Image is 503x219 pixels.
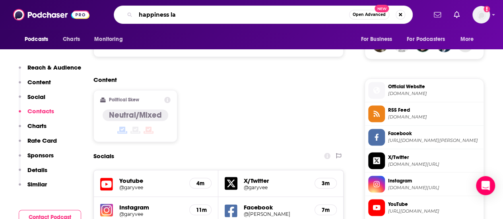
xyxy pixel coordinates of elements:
[476,176,495,195] div: Open Intercom Messenger
[119,176,183,184] h5: Youtube
[27,151,54,159] p: Sponsors
[368,176,480,192] a: Instagram[DOMAIN_NAME][URL]
[19,122,47,137] button: Charts
[388,184,480,190] span: instagram.com/garyvee
[27,122,47,130] p: Charts
[19,32,58,47] button: open menu
[93,76,337,83] h2: Content
[472,6,490,23] img: User Profile
[19,137,57,151] button: Rate Card
[451,8,463,21] a: Show notifications dropdown
[109,110,162,120] h4: Neutral/Mixed
[361,34,392,45] span: For Business
[388,83,480,90] span: Official Website
[27,93,45,101] p: Social
[388,114,480,120] span: anchor.fm
[407,34,445,45] span: For Podcasters
[136,8,349,21] input: Search podcasts, credits, & more...
[472,6,490,23] button: Show profile menu
[89,32,133,47] button: open menu
[25,34,48,45] span: Podcasts
[388,161,480,167] span: twitter.com/garyvee
[119,184,183,190] a: @garyvee
[100,203,113,216] img: iconImage
[196,180,205,186] h5: 4m
[460,34,474,45] span: More
[472,6,490,23] span: Logged in as gabrielle.gantz
[27,78,51,86] p: Content
[27,180,47,188] p: Similar
[353,13,386,17] span: Open Advanced
[244,176,308,184] h5: X/Twitter
[19,78,51,93] button: Content
[119,203,183,211] h5: Instagram
[368,152,480,169] a: X/Twitter[DOMAIN_NAME][URL]
[114,6,413,24] div: Search podcasts, credits, & more...
[19,107,54,122] button: Contacts
[27,137,57,144] p: Rate Card
[13,7,89,22] img: Podchaser - Follow, Share and Rate Podcasts
[94,34,122,45] span: Monitoring
[455,32,484,47] button: open menu
[321,206,330,213] h5: 7m
[388,138,480,143] span: https://www.facebook.com/gary
[27,166,47,174] p: Details
[368,82,480,99] a: Official Website[DOMAIN_NAME]
[402,32,456,47] button: open menu
[244,184,308,190] a: @garyvee
[109,97,139,103] h2: Political Skew
[119,211,183,217] a: @garyvee
[93,148,114,163] h2: Socials
[349,10,389,19] button: Open AdvancedNew
[19,64,81,78] button: Reach & Audience
[321,180,330,186] h5: 3m
[484,6,490,12] svg: Add a profile image
[388,208,480,214] span: https://www.youtube.com/@garyvee
[388,91,480,97] span: garyvaynerchuk.com
[58,32,85,47] a: Charts
[368,105,480,122] a: RSS Feed[DOMAIN_NAME]
[388,200,480,207] span: YouTube
[63,34,80,45] span: Charts
[196,206,205,213] h5: 11m
[244,211,308,217] a: @[PERSON_NAME]
[19,180,47,195] button: Similar
[244,203,308,211] h5: Facebook
[19,93,45,108] button: Social
[355,32,402,47] button: open menu
[368,199,480,216] a: YouTube[URL][DOMAIN_NAME]
[368,129,480,145] a: Facebook[URL][DOMAIN_NAME][PERSON_NAME]
[19,151,54,166] button: Sponsors
[431,8,444,21] a: Show notifications dropdown
[19,166,47,181] button: Details
[388,130,480,137] span: Facebook
[388,153,480,161] span: X/Twitter
[27,64,81,71] p: Reach & Audience
[27,107,54,115] p: Contacts
[375,5,389,12] span: New
[388,107,480,114] span: RSS Feed
[388,177,480,184] span: Instagram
